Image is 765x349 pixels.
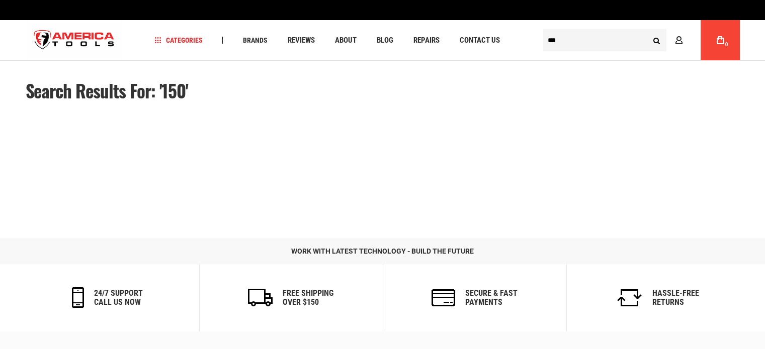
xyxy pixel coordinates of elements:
a: Brands [238,34,272,47]
a: About [330,34,361,47]
h6: 24/7 support call us now [94,289,143,306]
a: Contact Us [455,34,504,47]
h6: Free Shipping Over $150 [283,289,333,306]
a: 0 [711,20,730,60]
a: Categories [150,34,207,47]
a: Blog [372,34,398,47]
span: Brands [243,37,268,44]
span: 0 [725,42,728,47]
span: Repairs [413,37,440,44]
span: Blog [377,37,393,44]
span: Reviews [288,37,315,44]
a: Reviews [283,34,319,47]
span: Search results for: '150' [26,77,189,103]
span: Categories [154,37,203,44]
a: store logo [26,22,123,59]
h6: Hassle-Free Returns [652,289,699,306]
img: America Tools [26,22,123,59]
h6: secure & fast payments [465,289,518,306]
span: Contact Us [460,37,500,44]
a: Repairs [409,34,444,47]
span: About [335,37,357,44]
button: Search [647,31,666,50]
